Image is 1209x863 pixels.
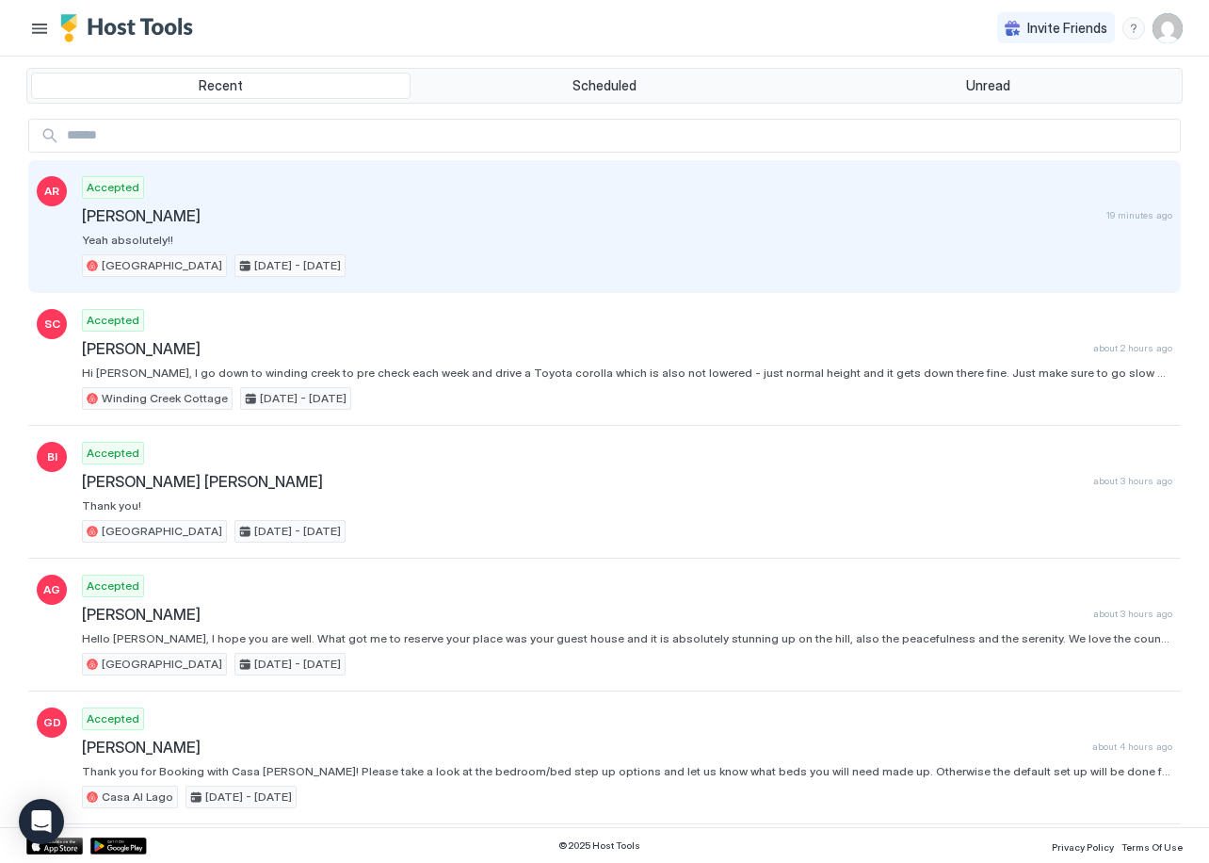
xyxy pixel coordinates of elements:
span: about 4 hours ago [1092,741,1172,753]
span: Hi [PERSON_NAME], I go down to winding creek to pre check each week and drive a Toyota corolla wh... [82,366,1172,380]
span: SC [44,316,60,333]
button: Scheduled [414,73,794,99]
span: [PERSON_NAME] [82,738,1085,757]
div: menu [1122,17,1145,40]
span: GD [43,714,61,731]
a: Host Tools Logo [60,14,201,42]
span: Invite Friends [1027,20,1107,37]
span: [DATE] - [DATE] [205,789,292,806]
button: Recent [31,73,411,99]
span: Accepted [87,445,139,462]
span: AG [43,581,60,598]
span: about 3 hours ago [1093,475,1172,487]
span: [PERSON_NAME] [PERSON_NAME] [82,472,1086,491]
span: Accepted [87,710,139,727]
div: User profile [1153,13,1183,43]
span: Accepted [87,312,139,329]
span: Yeah absolutely!! [82,233,1172,247]
div: Open Intercom Messenger [19,799,64,844]
span: Thank you for Booking with Casa [PERSON_NAME]! Please take a look at the bedroom/bed step up opti... [82,764,1172,778]
span: [PERSON_NAME] [82,339,1086,358]
span: Accepted [87,179,139,196]
span: Recent [199,77,243,94]
span: about 2 hours ago [1093,342,1172,354]
a: Terms Of Use [1121,836,1183,855]
span: AR [44,183,59,200]
input: Input Field [59,120,1180,152]
span: Unread [966,77,1010,94]
span: © 2025 Host Tools [558,839,640,852]
button: Menu [26,15,53,41]
span: [PERSON_NAME] [82,605,1086,624]
a: Privacy Policy [1052,836,1114,855]
span: Scheduled [572,77,637,94]
span: [DATE] - [DATE] [254,523,341,540]
span: [GEOGRAPHIC_DATA] [102,656,222,673]
button: Unread [798,73,1178,99]
span: Casa Al Lago [102,789,173,806]
span: 19 minutes ago [1106,209,1172,221]
span: BI [47,448,57,465]
span: Hello [PERSON_NAME], I hope you are well. What got me to reserve your place was your guest house ... [82,631,1172,645]
span: [GEOGRAPHIC_DATA] [102,523,222,540]
span: [DATE] - [DATE] [260,390,347,407]
span: [DATE] - [DATE] [254,656,341,673]
span: about 3 hours ago [1093,608,1172,620]
span: [DATE] - [DATE] [254,257,341,274]
span: Thank you! [82,498,1172,513]
span: Winding Creek Cottage [102,390,228,407]
a: App Store [26,838,83,855]
span: [GEOGRAPHIC_DATA] [102,257,222,274]
span: [PERSON_NAME] [82,206,1099,225]
a: Google Play Store [90,838,147,855]
div: tab-group [26,68,1183,104]
span: Terms Of Use [1121,841,1183,853]
span: Privacy Policy [1052,841,1114,853]
span: Accepted [87,578,139,594]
